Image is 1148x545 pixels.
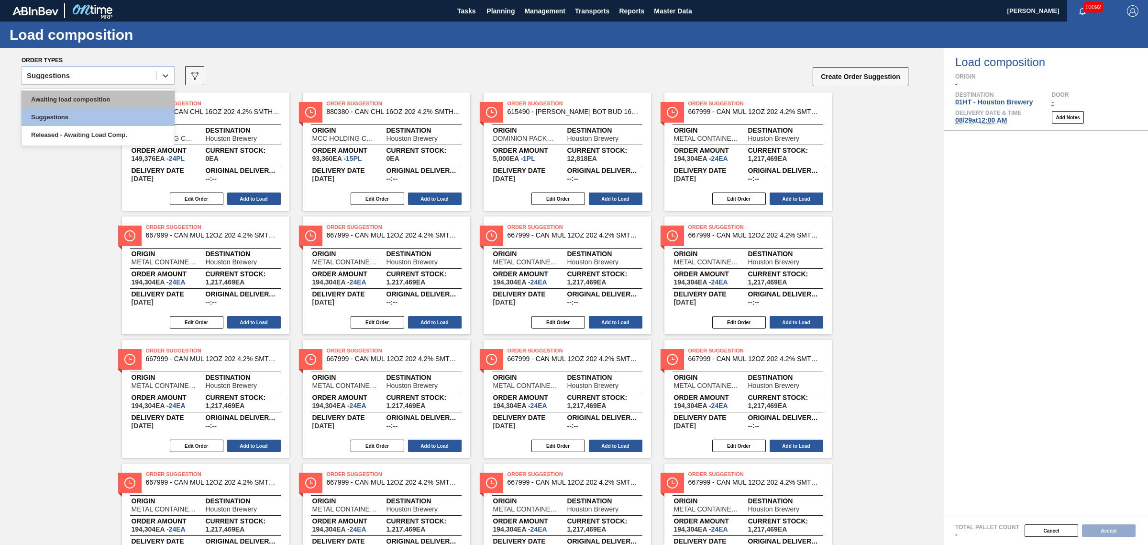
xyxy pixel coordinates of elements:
[674,251,748,257] span: Origin
[486,5,515,17] span: Planning
[146,99,280,108] span: Order Suggestion
[312,271,386,277] span: Order amount
[206,526,245,533] span: ,1,217,469,EA,
[748,506,799,512] span: Houston Brewery
[206,175,217,182] span: --:--
[312,259,377,265] span: METAL CONTAINER CORPORATION
[408,193,462,205] button: Add to Load
[1052,98,1054,106] span: -
[456,5,477,17] span: Tasks
[484,216,651,334] span: statusOrder Suggestion667999 - CAN MUL 12OZ 202 4.2% SMTH 0220 SLEEK BEOriginMETAL CONTAINER CORP...
[206,498,280,504] span: Destination
[132,148,206,153] span: Order amount
[206,135,257,142] span: Houston Brewery
[674,526,728,533] span: 194,304EA-24EA
[493,498,567,504] span: Origin
[122,340,289,458] span: statusOrder Suggestion667999 - CAN MUL 12OZ 202 4.2% SMTH 0220 SLEEK BEOriginMETAL CONTAINER CORP...
[567,382,618,389] span: Houston Brewery
[206,251,280,257] span: Destination
[567,148,641,153] span: Current Stock:
[312,148,386,153] span: Order amount
[312,291,386,297] span: Delivery Date
[688,232,822,239] span: 667999 - CAN MUL 12OZ 202 4.2% SMTH 0220 SLEEK BE
[206,148,280,153] span: Current Stock:
[493,375,567,380] span: Origin
[386,127,461,133] span: Destination
[206,518,280,524] span: Current Stock:
[312,299,334,306] span: 08/29/2025
[813,67,908,86] button: Create Order Suggestion
[351,193,404,205] button: Edit Order
[305,230,316,241] img: status
[170,440,223,452] button: Edit Order
[688,108,822,115] span: 667999 - CAN MUL 12OZ 202 4.2% SMTH 0220 SLEEK BE
[493,518,567,524] span: Order amount
[567,271,641,277] span: Current Stock:
[674,175,696,182] span: 08/29/2025
[1052,111,1084,124] button: Add Notes
[711,278,728,286] span: 24,EA
[1067,4,1098,18] button: Notifications
[674,299,696,306] span: 08/29/2025
[132,168,206,173] span: Delivery Date
[748,299,759,306] span: --:--
[486,354,497,365] img: status
[386,251,461,257] span: Destination
[748,518,822,524] span: Current Stock:
[688,479,822,486] span: 667999 - CAN MUL 12OZ 202 4.2% SMTH 0220 SLEEK BE
[312,175,334,182] span: 08/29/2025
[674,148,748,153] span: Order amount
[146,346,280,355] span: Order Suggestion
[567,395,641,400] span: Current Stock:
[674,127,748,133] span: Origin
[386,506,438,512] span: Houston Brewery
[206,395,280,400] span: Current Stock:
[748,175,759,182] span: --:--
[312,395,386,400] span: Order amount
[350,525,366,533] span: 24,EA
[386,271,461,277] span: Current Stock:
[327,469,461,479] span: Order Suggestion
[493,422,515,429] span: 08/29/2025
[493,506,558,512] span: METAL CONTAINER CORPORATION
[493,395,567,400] span: Order amount
[955,57,1148,68] span: Load composition
[748,395,822,400] span: Current Stock:
[567,279,607,285] span: ,1,217,469,EA,
[567,175,578,182] span: --:--
[664,93,832,211] span: statusOrder Suggestion667999 - CAN MUL 12OZ 202 4.2% SMTH 0220 SLEEK BEOriginMETAL CONTAINER CORP...
[386,526,426,533] span: ,1,217,469,EA,
[312,251,386,257] span: Origin
[493,291,567,297] span: Delivery Date
[619,5,644,17] span: Reports
[386,291,461,297] span: Original delivery time
[748,168,822,173] span: Original delivery time
[122,216,289,334] span: statusOrder Suggestion667999 - CAN MUL 12OZ 202 4.2% SMTH 0220 SLEEK BEOriginMETAL CONTAINER CORP...
[493,251,567,257] span: Origin
[530,278,547,286] span: 24,EA
[748,422,759,429] span: --:--
[132,395,206,400] span: Order amount
[206,299,217,306] span: --:--
[206,375,280,380] span: Destination
[206,382,257,389] span: Houston Brewery
[312,279,366,285] span: 194,304EA-24EA
[674,291,748,297] span: Delivery Date
[493,155,535,162] span: 5,000EA-1PL
[955,80,958,88] span: -
[667,354,678,365] img: status
[770,193,823,205] button: Add to Load
[493,175,515,182] span: 08/29/2025
[132,279,186,285] span: 194,304EA-24EA
[674,155,728,162] span: 194,304EA-24EA
[206,259,257,265] span: Houston Brewery
[206,279,245,285] span: ,1,217,469,EA,
[386,135,438,142] span: Houston Brewery
[688,99,822,108] span: Order Suggestion
[346,155,362,162] span: 15,PL
[169,525,186,533] span: 24,EA
[667,107,678,118] img: status
[386,518,461,524] span: Current Stock:
[132,271,206,277] span: Order amount
[327,222,461,232] span: Order Suggestion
